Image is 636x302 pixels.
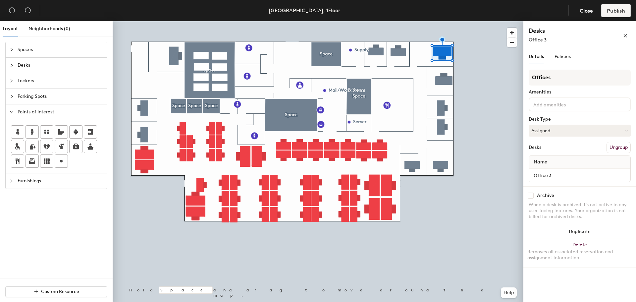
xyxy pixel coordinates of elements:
button: Assigned [529,125,631,137]
span: collapsed [10,79,14,83]
button: Undo (⌘ + Z) [5,4,19,17]
button: Help [501,287,517,298]
button: Publish [601,4,631,17]
h4: Desks [529,27,602,35]
button: Custom Resource [5,286,107,297]
input: Unnamed desk [530,171,629,180]
button: Redo (⌘ + ⇧ + Z) [21,4,34,17]
div: Desk Type [529,117,631,122]
span: Name [530,156,551,168]
span: Neighborhoods (0) [28,26,70,31]
button: Ungroup [607,142,631,153]
span: Details [529,54,544,59]
span: Spaces [18,42,103,57]
span: expanded [10,110,14,114]
span: Points of Interest [18,104,103,120]
span: Lockers [18,73,103,89]
div: Desks [529,145,541,150]
span: Layout [3,26,18,31]
button: Duplicate [523,225,636,238]
div: [GEOGRAPHIC_DATA], 1Floor [269,6,340,15]
div: When a desk is archived it's not active in any user-facing features. Your organization is not bil... [529,202,631,220]
span: Desks [18,58,103,73]
span: collapsed [10,63,14,67]
button: DeleteRemoves all associated reservation and assignment information [523,238,636,268]
div: Amenities [529,90,631,95]
button: Close [574,4,599,17]
input: Add amenities [532,100,592,108]
span: collapsed [10,48,14,52]
span: Parking Spots [18,89,103,104]
span: Policies [555,54,571,59]
span: Office 3 [529,37,547,43]
div: Archive [537,193,554,198]
span: Furnishings [18,173,103,189]
div: Removes all associated reservation and assignment information [527,249,632,261]
span: collapsed [10,94,14,98]
span: collapsed [10,179,14,183]
span: Custom Resource [41,289,79,294]
span: undo [9,7,15,14]
span: Close [580,8,593,14]
span: close [623,33,628,38]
